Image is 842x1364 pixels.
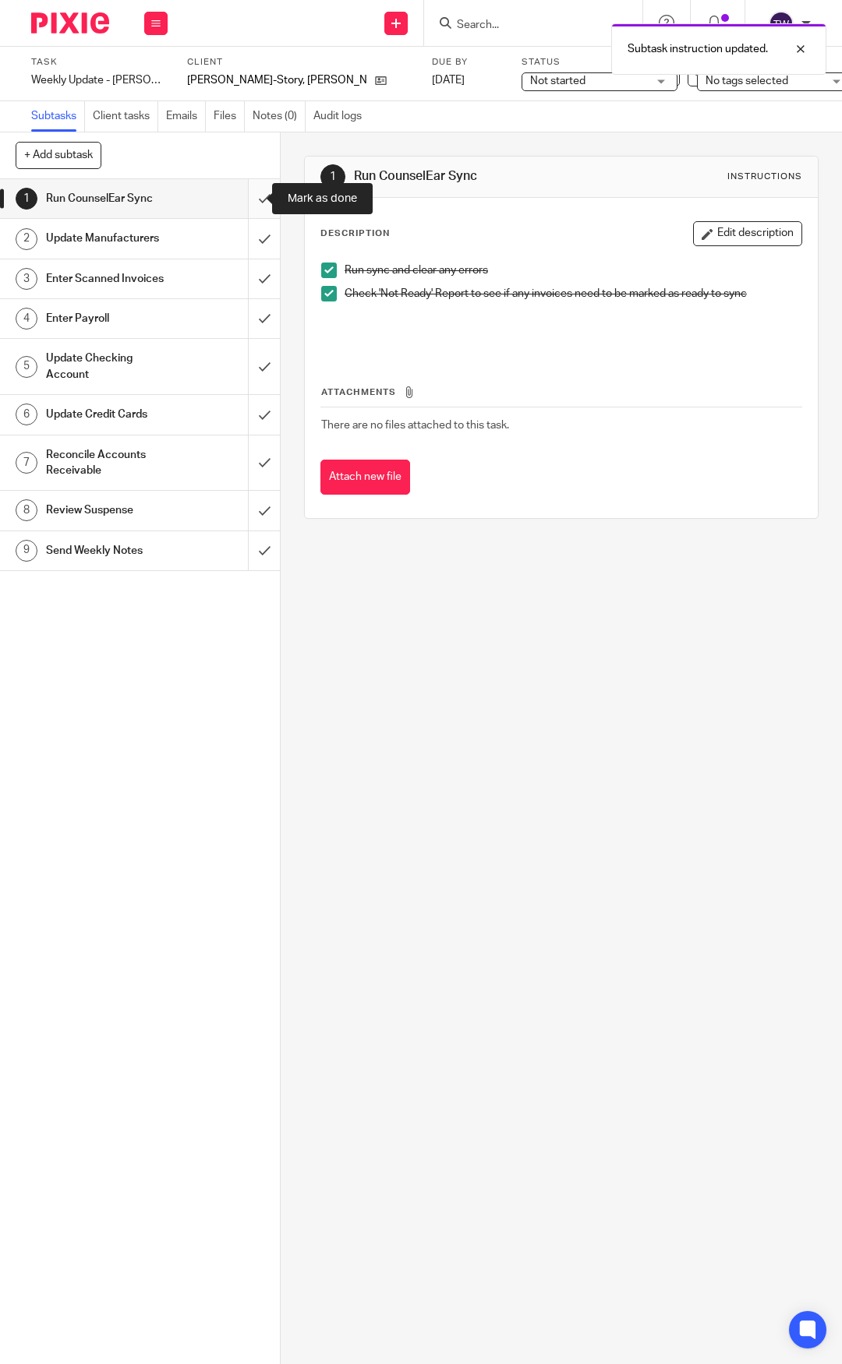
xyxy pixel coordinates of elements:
div: 7 [16,452,37,474]
a: Subtasks [31,101,85,132]
h1: Send Weekly Notes [46,539,171,562]
a: Audit logs [313,101,370,132]
h1: Review Suspense [46,499,171,522]
span: Not started [530,76,586,86]
a: Notes (0) [253,101,306,132]
h1: Run CounselEar Sync [354,168,595,185]
label: Client [187,56,412,69]
div: 9 [16,540,37,562]
p: Run sync and clear any errors [345,263,801,278]
h1: Run CounselEar Sync [46,187,171,210]
h1: Update Manufacturers [46,227,171,250]
p: Description [320,227,390,240]
label: Task [31,56,168,69]
div: 6 [16,404,37,425]
button: Attach new file [320,460,410,495]
span: [DATE] [432,75,465,86]
div: Instructions [727,171,802,183]
div: 8 [16,499,37,521]
button: + Add subtask [16,142,101,168]
h1: Reconcile Accounts Receivable [46,443,171,483]
a: Client tasks [93,101,158,132]
span: No tags selected [706,76,788,86]
img: Pixie [31,12,109,33]
div: 1 [16,188,37,210]
p: [PERSON_NAME]-Story, [PERSON_NAME] [187,72,367,88]
h1: Enter Scanned Invoices [46,267,171,291]
div: 5 [16,356,37,378]
h1: Enter Payroll [46,307,171,330]
div: Weekly Update - Arriola-Story [31,72,168,88]
div: 1 [320,164,345,189]
h1: Update Credit Cards [46,403,171,426]
a: Files [214,101,245,132]
span: Attachments [321,388,396,397]
div: 4 [16,308,37,330]
div: Weekly Update - [PERSON_NAME]-Story [31,72,168,88]
div: 2 [16,228,37,250]
p: Subtask instruction updated. [628,41,768,57]
p: Check 'Not Ready' Report to see if any invoices need to be marked as ready to sync [345,286,801,301]
a: Emails [166,101,206,132]
img: svg%3E [769,11,794,36]
h1: Update Checking Account [46,347,171,386]
span: There are no files attached to this task. [321,420,509,431]
button: Edit description [693,221,802,246]
div: 3 [16,268,37,290]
